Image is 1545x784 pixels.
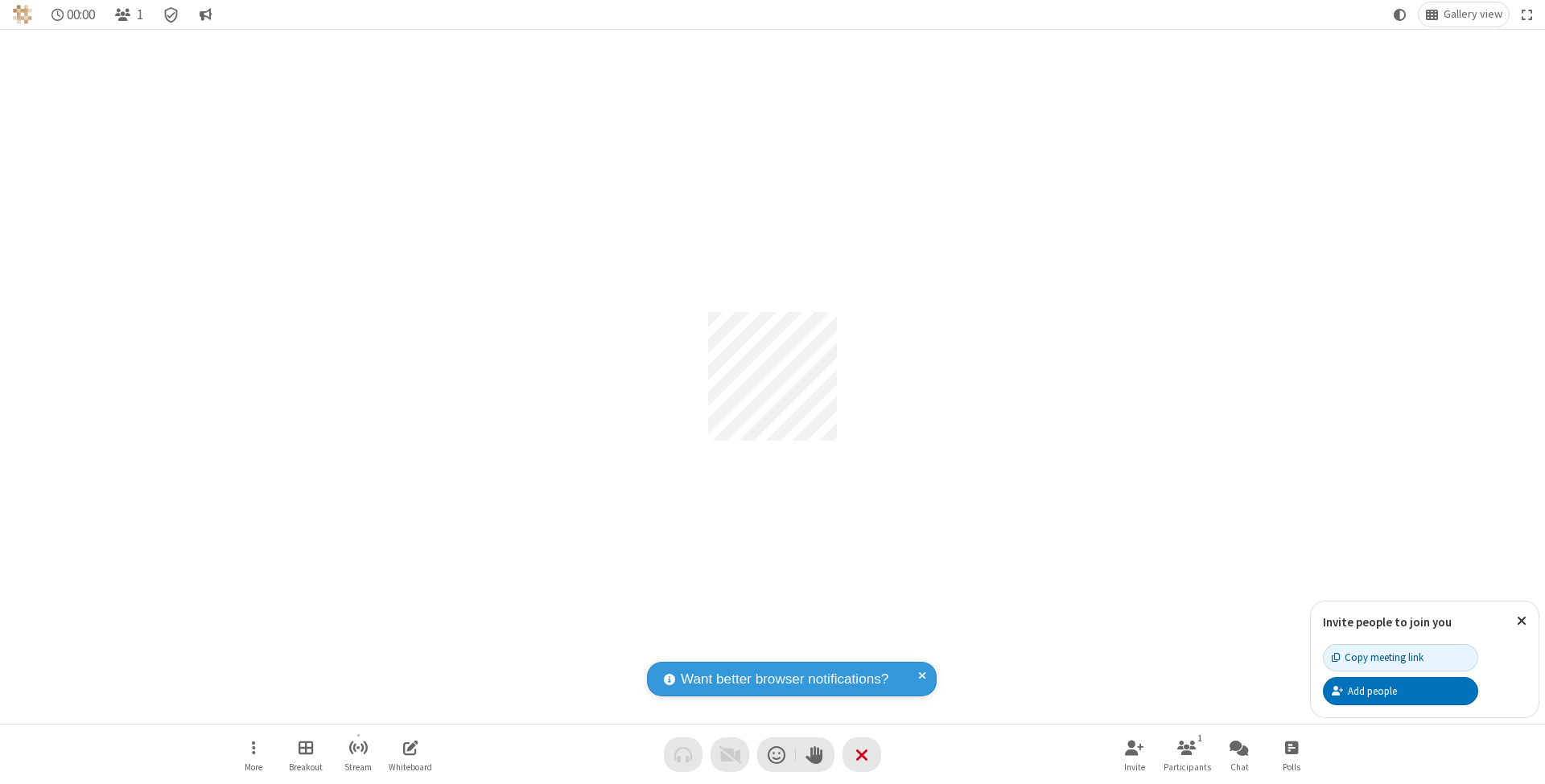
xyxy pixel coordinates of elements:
button: Audio problem - check your Internet connection or call by phone [664,737,702,772]
button: Open participant list [1163,732,1211,778]
button: Using system theme [1387,2,1413,27]
button: Raise hand [796,737,834,772]
button: Manage Breakout Rooms [282,732,330,778]
button: Close popover [1505,601,1539,641]
button: Send a reaction [757,737,796,772]
button: Fullscreen [1515,2,1539,27]
span: Invite [1124,762,1145,772]
button: Copy meeting link [1323,644,1478,671]
span: Chat [1230,762,1249,772]
span: Want better browser notifications? [681,669,888,690]
img: QA Selenium DO NOT DELETE OR CHANGE [13,5,32,24]
button: Open participant list [108,2,150,27]
span: Polls [1283,762,1300,772]
span: 1 [137,7,143,23]
button: Open menu [229,732,278,778]
span: Whiteboard [389,762,432,772]
div: 1 [1193,731,1207,745]
button: Change layout [1419,2,1509,27]
span: Stream [344,762,372,772]
span: 00:00 [67,7,95,23]
div: Copy meeting link [1332,650,1423,665]
button: Start streaming [334,732,382,778]
button: Open shared whiteboard [386,732,435,778]
button: Open poll [1267,732,1316,778]
label: Invite people to join you [1323,614,1452,630]
button: End or leave meeting [843,737,881,772]
button: Add people [1323,677,1478,704]
div: Timer [45,2,102,27]
button: Open chat [1215,732,1263,778]
span: Participants [1164,762,1211,772]
button: Invite participants (⌘+Shift+I) [1110,732,1159,778]
button: Video [711,737,749,772]
span: More [245,762,262,772]
div: Meeting details Encryption enabled [156,2,187,27]
span: Gallery view [1444,8,1502,21]
button: Conversation [192,2,218,27]
span: Breakout [289,762,323,772]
